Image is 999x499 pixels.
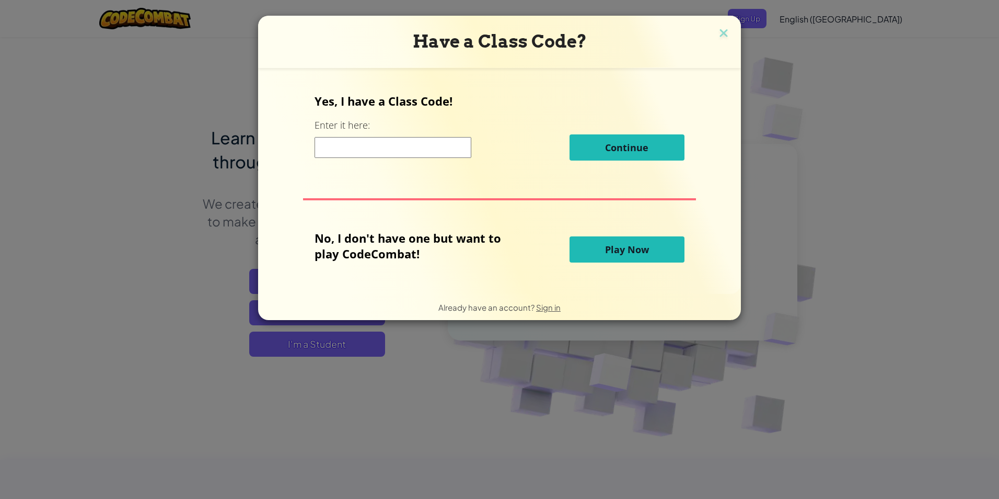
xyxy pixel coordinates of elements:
[570,236,684,263] button: Play Now
[315,230,517,262] p: No, I don't have one but want to play CodeCombat!
[605,243,649,256] span: Play Now
[438,302,536,312] span: Already have an account?
[536,302,561,312] a: Sign in
[413,31,587,52] span: Have a Class Code?
[570,134,684,161] button: Continue
[315,93,684,109] p: Yes, I have a Class Code!
[717,26,730,42] img: close icon
[605,141,648,154] span: Continue
[315,119,370,132] label: Enter it here:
